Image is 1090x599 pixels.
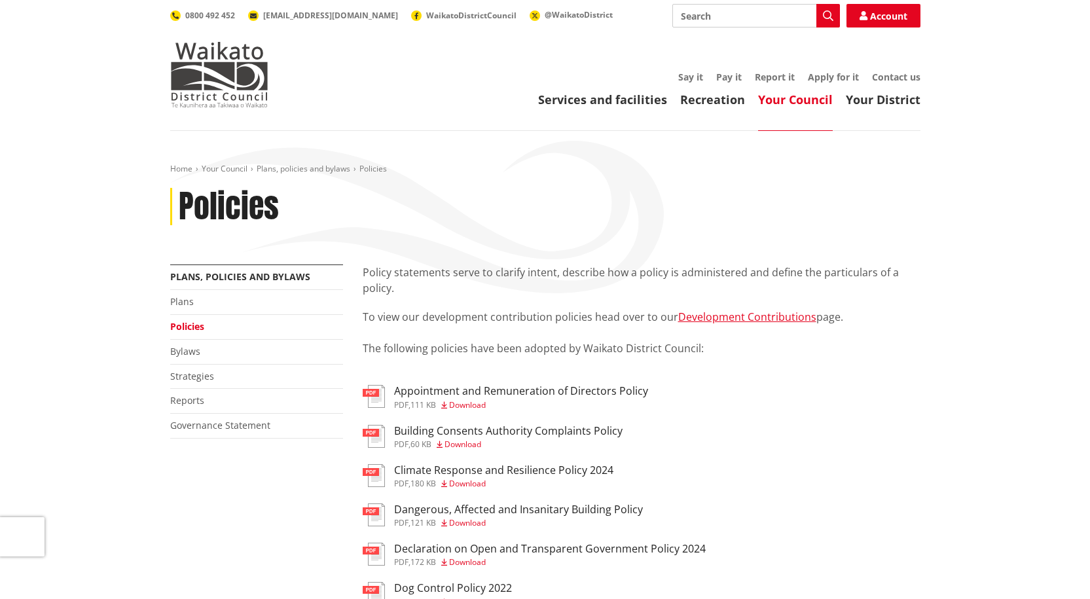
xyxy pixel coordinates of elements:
[170,270,310,283] a: Plans, policies and bylaws
[257,163,350,174] a: Plans, policies and bylaws
[394,401,648,409] div: ,
[545,9,613,20] span: @WaikatoDistrict
[394,385,648,397] h3: Appointment and Remuneration of Directors Policy
[449,517,486,528] span: Download
[672,4,840,27] input: Search input
[363,425,385,448] img: document-pdf.svg
[179,188,279,226] h1: Policies
[363,503,385,526] img: document-pdf.svg
[363,264,920,296] p: Policy statements serve to clarify intent, describe how a policy is administered and define the p...
[394,480,613,488] div: ,
[394,517,409,528] span: pdf
[202,163,247,174] a: Your Council
[394,439,409,450] span: pdf
[716,71,742,83] a: Pay it
[678,310,816,324] a: Development Contributions
[530,9,613,20] a: @WaikatoDistrict
[1030,544,1077,591] iframe: Messenger Launcher
[170,370,214,382] a: Strategies
[680,92,745,107] a: Recreation
[363,425,623,448] a: Building Consents Authority Complaints Policy pdf,60 KB Download
[363,464,613,488] a: Climate Response and Resilience Policy 2024 pdf,180 KB Download
[538,92,667,107] a: Services and facilities
[846,4,920,27] a: Account
[411,10,517,21] a: WaikatoDistrictCouncil
[394,556,409,568] span: pdf
[755,71,795,83] a: Report it
[394,503,643,516] h3: Dangerous, Affected and Insanitary Building Policy
[410,478,436,489] span: 180 KB
[263,10,398,21] span: [EMAIL_ADDRESS][DOMAIN_NAME]
[363,385,648,408] a: Appointment and Remuneration of Directors Policy pdf,111 KB Download
[363,464,385,487] img: document-pdf.svg
[394,441,623,448] div: ,
[449,478,486,489] span: Download
[363,385,385,408] img: document-pdf.svg
[808,71,859,83] a: Apply for it
[678,71,703,83] a: Say it
[170,163,192,174] a: Home
[445,439,481,450] span: Download
[170,295,194,308] a: Plans
[363,543,385,566] img: document-pdf.svg
[170,419,270,431] a: Governance Statement
[449,556,486,568] span: Download
[170,10,235,21] a: 0800 492 452
[394,399,409,410] span: pdf
[410,517,436,528] span: 121 KB
[363,543,706,566] a: Declaration on Open and Transparent Government Policy 2024 pdf,172 KB Download
[872,71,920,83] a: Contact us
[394,519,643,527] div: ,
[426,10,517,21] span: WaikatoDistrictCouncil
[359,163,387,174] span: Policies
[394,543,706,555] h3: Declaration on Open and Transparent Government Policy 2024
[394,582,512,594] h3: Dog Control Policy 2022
[248,10,398,21] a: [EMAIL_ADDRESS][DOMAIN_NAME]
[394,425,623,437] h3: Building Consents Authority Complaints Policy
[758,92,833,107] a: Your Council
[170,394,204,407] a: Reports
[449,399,486,410] span: Download
[410,439,431,450] span: 60 KB
[394,558,706,566] div: ,
[410,556,436,568] span: 172 KB
[394,478,409,489] span: pdf
[185,10,235,21] span: 0800 492 452
[170,42,268,107] img: Waikato District Council - Te Kaunihera aa Takiwaa o Waikato
[170,164,920,175] nav: breadcrumb
[170,320,204,333] a: Policies
[410,399,436,410] span: 111 KB
[394,464,613,477] h3: Climate Response and Resilience Policy 2024
[170,345,200,357] a: Bylaws
[363,503,643,527] a: Dangerous, Affected and Insanitary Building Policy pdf,121 KB Download
[846,92,920,107] a: Your District
[363,309,920,372] p: To view our development contribution policies head over to our page. The following policies have ...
